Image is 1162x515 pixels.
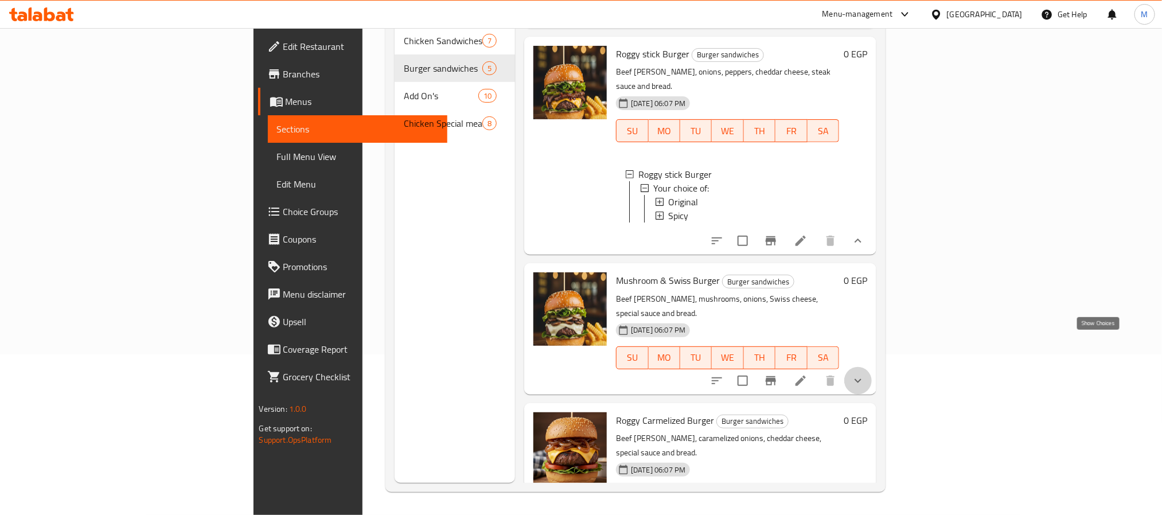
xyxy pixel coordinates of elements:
[716,123,739,139] span: WE
[258,60,447,88] a: Branches
[680,346,712,369] button: TU
[744,346,775,369] button: TH
[258,253,447,280] a: Promotions
[626,465,690,475] span: [DATE] 06:07 PM
[259,432,332,447] a: Support.OpsPlatform
[723,275,794,288] span: Burger sandwiches
[731,369,755,393] span: Select to update
[616,119,648,142] button: SU
[1141,8,1148,21] span: M
[283,370,438,384] span: Grocery Checklist
[712,119,743,142] button: WE
[395,22,515,142] nav: Menu sections
[812,349,835,366] span: SA
[780,123,802,139] span: FR
[653,123,676,139] span: MO
[692,48,763,61] span: Burger sandwiches
[616,65,839,93] p: Beef [PERSON_NAME], onions, peppers, cheddar cheese, steak sauce and bread.
[483,118,496,129] span: 8
[616,272,720,289] span: Mushroom & Swiss Burger
[680,119,712,142] button: TU
[653,349,676,366] span: MO
[626,98,690,109] span: [DATE] 06:07 PM
[844,227,872,255] button: show more
[268,115,447,143] a: Sections
[649,346,680,369] button: MO
[731,229,755,253] span: Select to update
[277,150,438,163] span: Full Menu View
[277,122,438,136] span: Sections
[844,367,872,395] button: show more
[258,308,447,335] a: Upsell
[533,272,607,346] img: Mushroom & Swiss Burger
[404,89,478,103] div: Add On's
[716,415,789,428] div: Burger sandwiches
[258,225,447,253] a: Coupons
[812,123,835,139] span: SA
[533,46,607,119] img: Roggy stick Burger
[722,275,794,288] div: Burger sandwiches
[808,119,839,142] button: SA
[482,116,497,130] div: items
[621,349,644,366] span: SU
[822,7,893,21] div: Menu-management
[283,315,438,329] span: Upsell
[638,167,712,181] span: Roggy stick Burger
[844,272,867,288] h6: 0 EGP
[748,349,771,366] span: TH
[277,177,438,191] span: Edit Menu
[626,325,690,335] span: [DATE] 06:07 PM
[395,27,515,54] div: Chicken Sandwiches7
[483,63,496,74] span: 5
[395,82,515,110] div: Add On's10
[744,119,775,142] button: TH
[775,119,807,142] button: FR
[808,346,839,369] button: SA
[286,95,438,108] span: Menus
[703,227,731,255] button: sort-choices
[258,33,447,60] a: Edit Restaurant
[283,40,438,53] span: Edit Restaurant
[483,36,496,46] span: 7
[717,415,788,428] span: Burger sandwiches
[404,61,482,75] span: Burger sandwiches
[817,227,844,255] button: delete
[780,349,802,366] span: FR
[668,195,698,209] span: Original
[844,46,867,62] h6: 0 EGP
[259,401,287,416] span: Version:
[259,421,312,436] span: Get support on:
[479,91,496,102] span: 10
[268,143,447,170] a: Full Menu View
[258,363,447,391] a: Grocery Checklist
[258,335,447,363] a: Coverage Report
[685,123,707,139] span: TU
[794,234,808,248] a: Edit menu item
[653,181,709,195] span: Your choice of:
[757,227,785,255] button: Branch-specific-item
[621,123,644,139] span: SU
[947,8,1023,21] div: [GEOGRAPHIC_DATA]
[478,89,497,103] div: items
[685,349,707,366] span: TU
[482,61,497,75] div: items
[716,349,739,366] span: WE
[616,292,839,321] p: Beef [PERSON_NAME], mushrooms, onions, Swiss cheese, special sauce and bread.
[482,34,497,48] div: items
[616,412,714,429] span: Roggy Carmelized Burger
[844,412,867,428] h6: 0 EGP
[748,123,771,139] span: TH
[703,367,731,395] button: sort-choices
[289,401,307,416] span: 1.0.0
[404,116,482,130] span: Chicken Special meals
[258,88,447,115] a: Menus
[404,34,482,48] span: Chicken Sandwiches
[757,367,785,395] button: Branch-specific-item
[616,346,648,369] button: SU
[283,205,438,219] span: Choice Groups
[283,342,438,356] span: Coverage Report
[395,54,515,82] div: Burger sandwiches5
[668,209,688,223] span: Spicy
